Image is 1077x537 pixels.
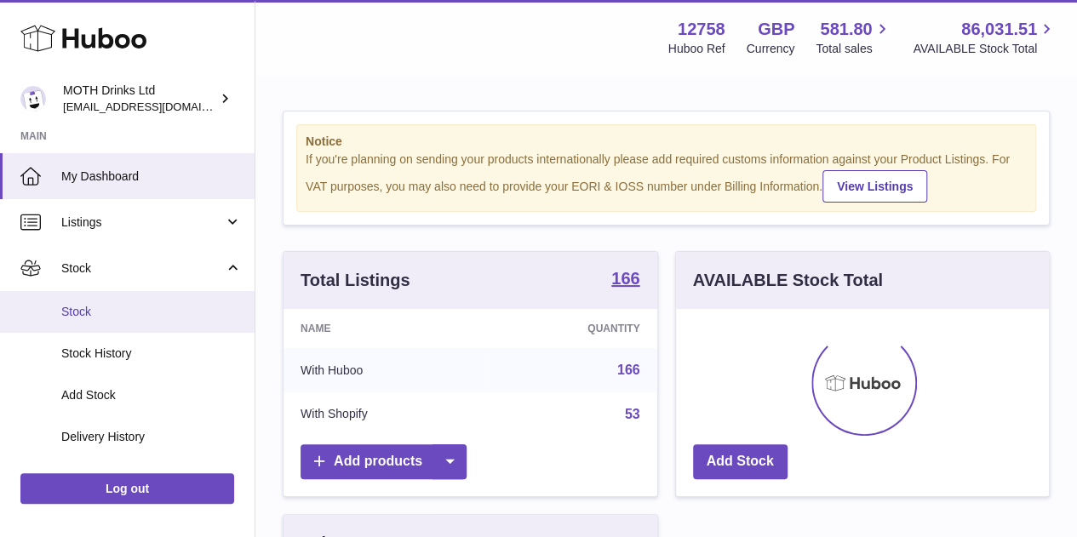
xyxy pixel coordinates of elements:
span: Stock History [61,346,242,362]
a: 166 [617,363,640,377]
a: Add products [301,444,467,479]
span: 581.80 [820,18,872,41]
td: With Huboo [284,348,484,392]
a: 53 [625,407,640,421]
td: With Shopify [284,392,484,437]
span: 86,031.51 [961,18,1037,41]
strong: GBP [758,18,794,41]
h3: AVAILABLE Stock Total [693,269,883,292]
strong: 166 [611,270,639,287]
div: Huboo Ref [668,41,725,57]
th: Name [284,309,484,348]
div: MOTH Drinks Ltd [63,83,216,115]
a: Log out [20,473,234,504]
span: AVAILABLE Stock Total [913,41,1057,57]
span: Total sales [816,41,891,57]
span: Stock [61,260,224,277]
a: 581.80 Total sales [816,18,891,57]
a: 86,031.51 AVAILABLE Stock Total [913,18,1057,57]
span: Listings [61,214,224,231]
strong: 12758 [678,18,725,41]
span: My Dashboard [61,169,242,185]
a: 166 [611,270,639,290]
a: Add Stock [693,444,788,479]
img: orders@mothdrinks.com [20,86,46,111]
h3: Total Listings [301,269,410,292]
span: Delivery History [61,429,242,445]
span: Stock [61,304,242,320]
div: Currency [747,41,795,57]
strong: Notice [306,134,1027,150]
span: [EMAIL_ADDRESS][DOMAIN_NAME] [63,100,250,113]
span: Add Stock [61,387,242,403]
th: Quantity [484,309,656,348]
a: View Listings [822,170,927,203]
div: If you're planning on sending your products internationally please add required customs informati... [306,151,1027,203]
